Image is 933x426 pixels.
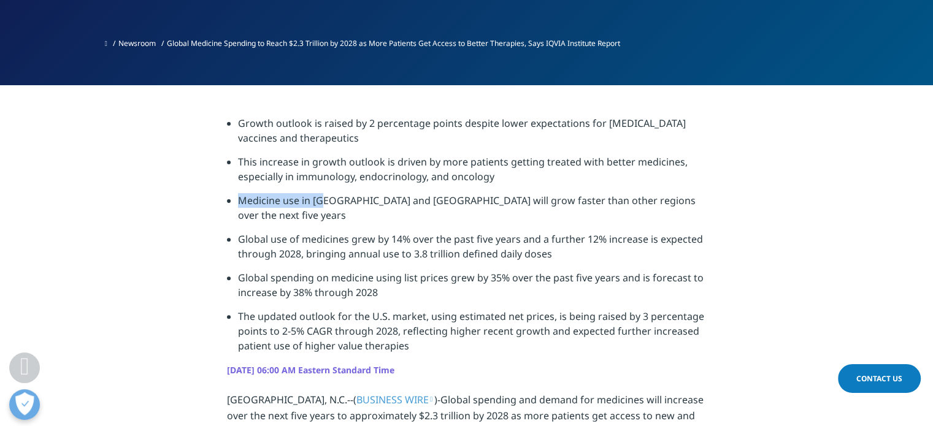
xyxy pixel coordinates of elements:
[238,193,706,232] li: Medicine use in [GEOGRAPHIC_DATA] and [GEOGRAPHIC_DATA] will grow faster than other regions over ...
[9,389,40,420] button: Open Preferences
[238,232,706,270] li: Global use of medicines grew by 14% over the past five years and a further 12% increase is expect...
[856,373,902,384] span: Contact Us
[356,393,434,406] a: BUSINESS WIRE
[167,38,620,48] span: Global Medicine Spending to Reach $2.3 Trillion by 2028 as More Patients Get Access to Better The...
[238,154,706,193] li: This increase in growth outlook is driven by more patients getting treated with better medicines,...
[238,270,706,309] li: Global spending on medicine using list prices grew by 35% over the past five years and is forecas...
[238,116,706,154] li: Growth outlook is raised by 2 percentage points despite lower expectations for [MEDICAL_DATA] vac...
[238,309,706,362] li: The updated outlook for the U.S. market, using estimated net prices, is being raised by 3 percent...
[227,364,394,376] strong: [DATE] 06:00 AM Eastern Standard Time
[838,364,921,393] a: Contact Us
[118,38,156,48] a: Newsroom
